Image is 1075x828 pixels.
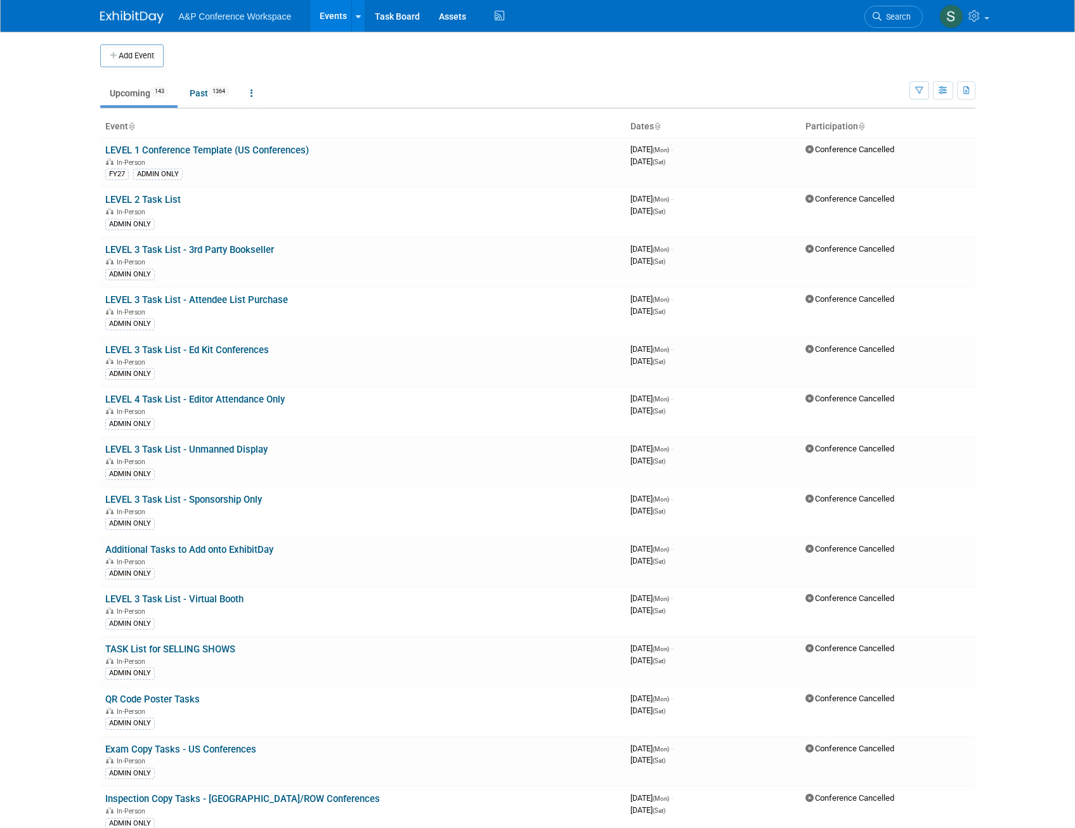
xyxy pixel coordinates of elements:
[630,145,673,154] span: [DATE]
[805,644,894,653] span: Conference Cancelled
[630,294,673,304] span: [DATE]
[671,793,673,803] span: -
[630,793,673,803] span: [DATE]
[106,308,114,314] img: In-Person Event
[653,657,665,664] span: (Sat)
[117,657,149,666] span: In-Person
[630,805,665,815] span: [DATE]
[179,11,292,22] span: A&P Conference Workspace
[630,593,673,603] span: [DATE]
[630,206,665,216] span: [DATE]
[653,358,665,365] span: (Sat)
[106,208,114,214] img: In-Person Event
[653,708,665,715] span: (Sat)
[653,196,669,203] span: (Mon)
[653,795,669,802] span: (Mon)
[653,607,665,614] span: (Sat)
[671,244,673,254] span: -
[117,458,149,466] span: In-Person
[805,593,894,603] span: Conference Cancelled
[671,344,673,354] span: -
[100,11,164,23] img: ExhibitDay
[117,158,149,167] span: In-Person
[630,306,665,316] span: [DATE]
[133,169,183,180] div: ADMIN ONLY
[117,607,149,616] span: In-Person
[630,694,673,703] span: [DATE]
[106,708,114,714] img: In-Person Event
[653,757,665,764] span: (Sat)
[882,12,911,22] span: Search
[858,121,864,131] a: Sort by Participation Type
[117,408,149,416] span: In-Person
[117,208,149,216] span: In-Person
[630,444,673,453] span: [DATE]
[653,396,669,403] span: (Mon)
[105,318,155,330] div: ADMIN ONLY
[630,605,665,615] span: [DATE]
[117,308,149,316] span: In-Person
[105,269,155,280] div: ADMIN ONLY
[630,194,673,204] span: [DATE]
[105,444,268,455] a: LEVEL 3 Task List - Unmanned Display
[653,546,669,553] span: (Mon)
[805,344,894,354] span: Conference Cancelled
[630,744,673,753] span: [DATE]
[117,508,149,516] span: In-Person
[105,394,285,405] a: LEVEL 4 Task List - Editor Attendance Only
[630,356,665,366] span: [DATE]
[671,544,673,553] span: -
[653,146,669,153] span: (Mon)
[105,219,155,230] div: ADMIN ONLY
[805,494,894,503] span: Conference Cancelled
[105,344,269,356] a: LEVEL 3 Task List - Ed Kit Conferences
[105,469,155,480] div: ADMIN ONLY
[630,394,673,403] span: [DATE]
[653,446,669,453] span: (Mon)
[653,258,665,265] span: (Sat)
[630,544,673,553] span: [DATE]
[630,344,673,354] span: [DATE]
[105,644,235,655] a: TASK List for SELLING SHOWS
[117,258,149,266] span: In-Person
[106,657,114,664] img: In-Person Event
[805,145,894,154] span: Conference Cancelled
[625,116,800,138] th: Dates
[653,807,665,814] span: (Sat)
[653,296,669,303] span: (Mon)
[653,158,665,165] span: (Sat)
[106,807,114,813] img: In-Person Event
[105,494,262,505] a: LEVEL 3 Task List - Sponsorship Only
[100,81,178,105] a: Upcoming143
[805,244,894,254] span: Conference Cancelled
[805,744,894,753] span: Conference Cancelled
[630,644,673,653] span: [DATE]
[105,568,155,579] div: ADMIN ONLY
[106,458,114,464] img: In-Person Event
[117,358,149,366] span: In-Person
[653,208,665,215] span: (Sat)
[653,695,669,702] span: (Mon)
[630,706,665,715] span: [DATE]
[671,694,673,703] span: -
[128,121,134,131] a: Sort by Event Name
[117,708,149,716] span: In-Person
[105,169,129,180] div: FY27
[671,494,673,503] span: -
[630,406,665,415] span: [DATE]
[653,595,669,602] span: (Mon)
[630,244,673,254] span: [DATE]
[630,556,665,566] span: [DATE]
[105,618,155,630] div: ADMIN ONLY
[105,768,155,779] div: ADMIN ONLY
[805,544,894,553] span: Conference Cancelled
[805,394,894,403] span: Conference Cancelled
[105,145,309,156] a: LEVEL 1 Conference Template (US Conferences)
[151,87,168,96] span: 143
[671,644,673,653] span: -
[939,4,963,29] img: Samantha Klein
[106,158,114,165] img: In-Person Event
[106,757,114,763] img: In-Person Event
[653,746,669,753] span: (Mon)
[105,244,274,256] a: LEVEL 3 Task List - 3rd Party Bookseller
